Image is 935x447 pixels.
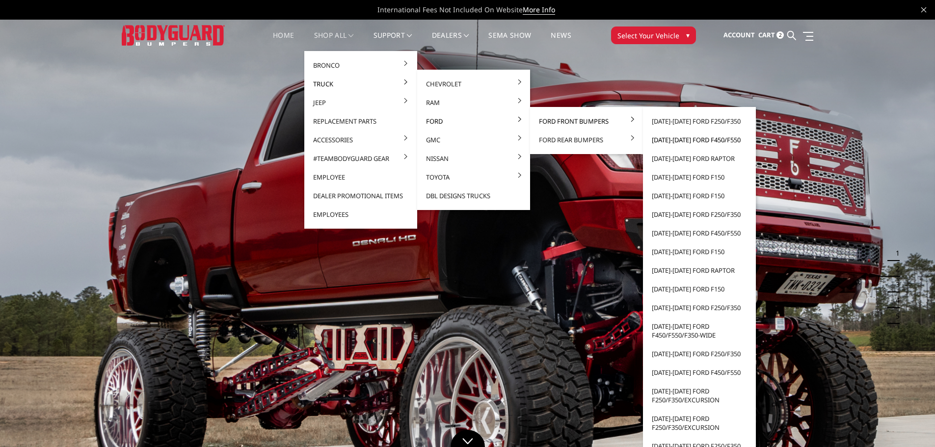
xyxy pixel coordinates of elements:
a: [DATE]-[DATE] Ford F250/F350 [647,344,752,363]
a: shop all [314,32,354,51]
a: [DATE]-[DATE] Ford F450/F550/F350-wide [647,317,752,344]
a: DBL Designs Trucks [421,186,526,205]
a: More Info [523,5,555,15]
a: GMC [421,131,526,149]
button: 4 of 5 [890,292,900,308]
a: [DATE]-[DATE] Ford Raptor [647,261,752,280]
span: Select Your Vehicle [617,30,679,41]
span: Cart [758,30,775,39]
a: Nissan [421,149,526,168]
a: [DATE]-[DATE] Ford F150 [647,168,752,186]
a: [DATE]-[DATE] Ford F450/F550 [647,131,752,149]
a: #TeamBodyguard Gear [308,149,413,168]
a: SEMA Show [488,32,531,51]
a: [DATE]-[DATE] Ford F250/F350 [647,205,752,224]
a: Toyota [421,168,526,186]
a: Truck [308,75,413,93]
a: Bronco [308,56,413,75]
button: 1 of 5 [890,245,900,261]
a: [DATE]-[DATE] Ford F450/F550 [647,363,752,382]
a: Employees [308,205,413,224]
a: Ford Rear Bumpers [534,131,639,149]
a: [DATE]-[DATE] Ford F250/F350/Excursion [647,382,752,409]
a: [DATE]-[DATE] Ford F150 [647,186,752,205]
a: Chevrolet [421,75,526,93]
a: Support [374,32,412,51]
a: Replacement Parts [308,112,413,131]
a: [DATE]-[DATE] Ford F250/F350 [647,298,752,317]
button: 3 of 5 [890,277,900,292]
a: [DATE]-[DATE] Ford F150 [647,280,752,298]
a: Click to Down [451,430,485,447]
a: Dealer Promotional Items [308,186,413,205]
a: Jeep [308,93,413,112]
span: ▾ [686,30,690,40]
a: [DATE]-[DATE] Ford F250/F350 [647,112,752,131]
a: Home [273,32,294,51]
a: Employee [308,168,413,186]
span: Account [723,30,755,39]
a: News [551,32,571,51]
button: 5 of 5 [890,308,900,324]
a: [DATE]-[DATE] Ford F150 [647,242,752,261]
a: Ford Front Bumpers [534,112,639,131]
a: Account [723,22,755,49]
span: 2 [776,31,784,39]
a: [DATE]-[DATE] Ford Raptor [647,149,752,168]
a: Cart 2 [758,22,784,49]
button: Select Your Vehicle [611,26,696,44]
button: 2 of 5 [890,261,900,277]
a: Accessories [308,131,413,149]
a: [DATE]-[DATE] Ford F450/F550 [647,224,752,242]
a: Dealers [432,32,469,51]
a: [DATE]-[DATE] Ford F250/F350/Excursion [647,409,752,437]
iframe: Chat Widget [886,400,935,447]
a: Ford [421,112,526,131]
a: Ram [421,93,526,112]
img: BODYGUARD BUMPERS [122,25,225,45]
